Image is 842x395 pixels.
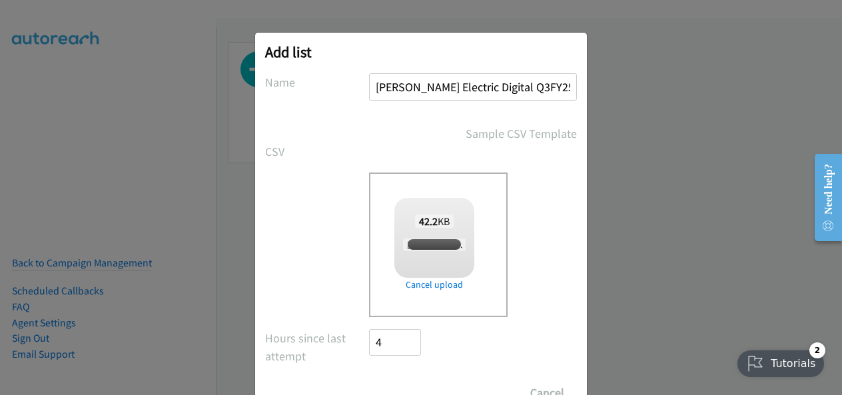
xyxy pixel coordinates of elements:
a: Cancel upload [394,278,474,292]
iframe: Checklist [729,337,832,385]
h2: Add list [265,43,577,61]
label: CSV [265,143,369,161]
span: KB [415,214,454,228]
label: Hours since last attempt [265,329,369,365]
label: Name [265,73,369,91]
span: [PERSON_NAME] + [PERSON_NAME] Electric Digital Q3FY25 RM AirSeT.csv [403,238,673,251]
strong: 42.2 [419,214,438,228]
a: Sample CSV Template [466,125,577,143]
iframe: Resource Center [804,145,842,250]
